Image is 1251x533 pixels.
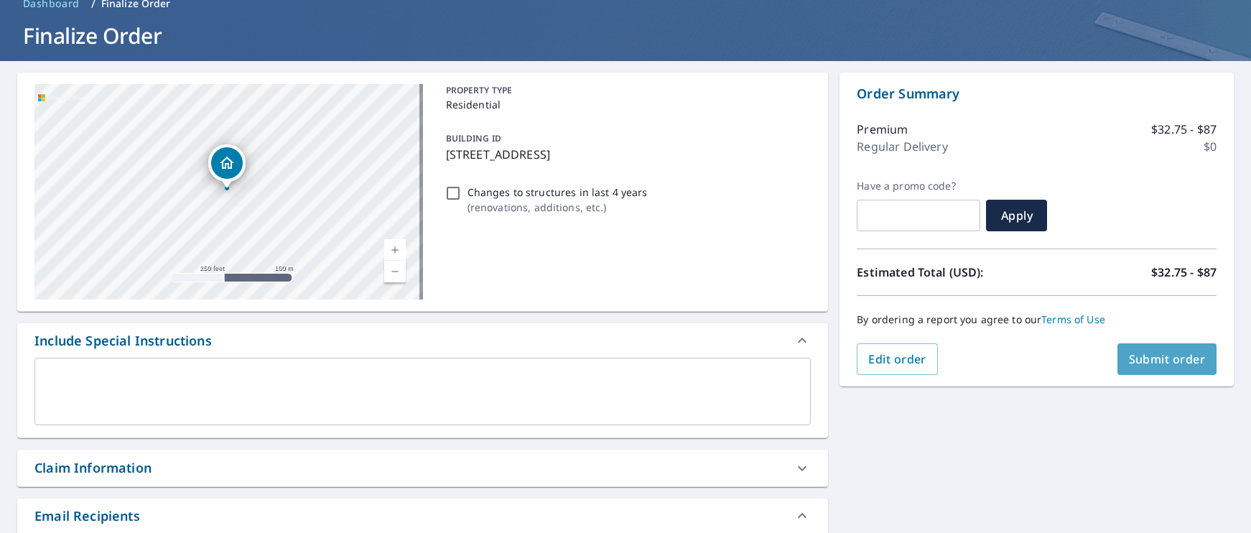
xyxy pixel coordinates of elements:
p: Order Summary [857,84,1217,103]
div: Email Recipients [17,499,828,533]
p: Residential [446,97,806,112]
p: $0 [1204,138,1217,155]
h1: Finalize Order [17,21,1234,50]
div: Include Special Instructions [34,331,212,351]
p: Estimated Total (USD): [857,264,1036,281]
button: Submit order [1117,343,1217,375]
p: PROPERTY TYPE [446,84,806,97]
label: Have a promo code? [857,180,980,193]
a: Current Level 17, Zoom Out [384,261,406,282]
button: Apply [986,200,1047,231]
p: ( renovations, additions, etc. ) [468,200,648,215]
span: Submit order [1129,351,1206,367]
div: Email Recipients [34,506,140,526]
div: Include Special Instructions [17,323,828,358]
div: Dropped pin, building 1, Residential property, 11351 Countryway Blvd Tampa, FL 33626 [208,144,246,189]
p: Premium [857,121,908,138]
p: $32.75 - $87 [1151,121,1217,138]
p: By ordering a report you agree to our [857,313,1217,326]
p: [STREET_ADDRESS] [446,146,806,163]
p: BUILDING ID [446,132,501,144]
span: Edit order [868,351,926,367]
span: Apply [997,208,1036,223]
div: Claim Information [17,450,828,486]
p: $32.75 - $87 [1151,264,1217,281]
a: Current Level 17, Zoom In [384,239,406,261]
button: Edit order [857,343,938,375]
a: Terms of Use [1041,312,1105,326]
div: Claim Information [34,458,152,478]
p: Changes to structures in last 4 years [468,185,648,200]
p: Regular Delivery [857,138,947,155]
